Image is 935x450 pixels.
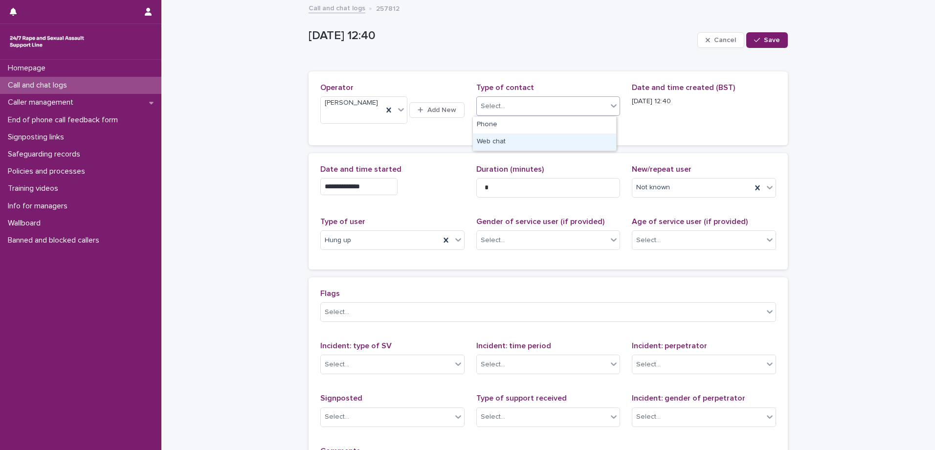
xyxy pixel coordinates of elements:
p: Call and chat logs [4,81,75,90]
div: Web chat [473,134,616,151]
p: End of phone call feedback form [4,115,126,125]
div: Select... [325,412,349,422]
span: Duration (minutes) [476,165,544,173]
p: Wallboard [4,219,48,228]
span: Type of user [320,218,365,225]
span: New/repeat user [632,165,691,173]
p: [DATE] 12:40 [309,29,693,43]
span: Incident: perpetrator [632,342,707,350]
p: Info for managers [4,202,75,211]
div: Select... [481,360,505,370]
span: Save [764,37,780,44]
div: Select... [481,101,505,112]
p: Banned and blocked callers [4,236,107,245]
button: Cancel [697,32,744,48]
div: Select... [325,307,349,317]
span: Flags [320,290,340,297]
span: Operator [320,84,354,91]
button: Save [746,32,788,48]
span: Add New [427,107,456,113]
p: [DATE] 12:40 [632,96,776,107]
span: Date and time started [320,165,401,173]
span: Cancel [714,37,736,44]
span: [PERSON_NAME] [325,98,378,108]
span: Type of support received [476,394,567,402]
span: Not known [636,182,670,193]
span: Signposted [320,394,362,402]
span: Incident: gender of perpetrator [632,394,745,402]
img: rhQMoQhaT3yELyF149Cw [8,32,86,51]
p: Training videos [4,184,66,193]
p: Signposting links [4,133,72,142]
a: Call and chat logs [309,2,365,13]
span: Date and time created (BST) [632,84,735,91]
div: Select... [481,412,505,422]
div: Select... [636,360,661,370]
span: Age of service user (if provided) [632,218,748,225]
p: Safeguarding records [4,150,88,159]
p: Homepage [4,64,53,73]
span: Type of contact [476,84,534,91]
div: Select... [636,412,661,422]
span: Gender of service user (if provided) [476,218,604,225]
div: Select... [325,360,349,370]
p: Policies and processes [4,167,93,176]
p: Caller management [4,98,81,107]
span: Hung up [325,235,351,246]
div: Select... [636,235,661,246]
span: Incident: type of SV [320,342,392,350]
span: Incident: time period [476,342,551,350]
div: Phone [473,116,616,134]
p: 257812 [376,2,400,13]
div: Select... [481,235,505,246]
button: Add New [409,102,464,118]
